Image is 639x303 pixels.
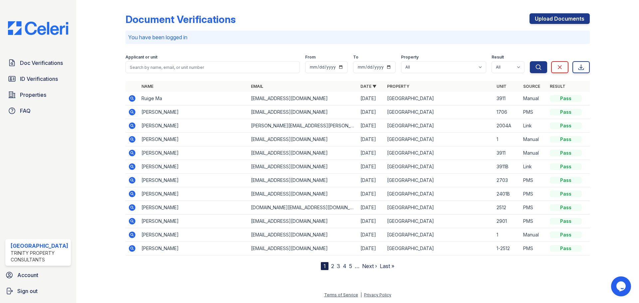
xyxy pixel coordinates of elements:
td: Manual [521,146,547,160]
td: [DATE] [358,105,384,119]
td: [GEOGRAPHIC_DATA] [384,119,494,133]
td: Link [521,160,547,174]
div: Pass [550,204,582,211]
div: | [360,292,362,297]
label: To [353,55,358,60]
td: [GEOGRAPHIC_DATA] [384,201,494,215]
p: You have been logged in [128,33,587,41]
a: ID Verifications [5,72,71,85]
td: [DOMAIN_NAME][EMAIL_ADDRESS][DOMAIN_NAME] [248,201,358,215]
td: [PERSON_NAME] [139,105,248,119]
td: [GEOGRAPHIC_DATA] [384,228,494,242]
label: From [305,55,316,60]
td: [DATE] [358,92,384,105]
label: Applicant or unit [125,55,157,60]
td: [EMAIL_ADDRESS][DOMAIN_NAME] [248,174,358,187]
input: Search by name, email, or unit number [125,61,300,73]
td: Ruige Ma [139,92,248,105]
span: Sign out [17,287,38,295]
div: Pass [550,245,582,252]
a: Unit [497,84,507,89]
td: PMS [521,187,547,201]
a: Last » [380,263,394,269]
td: [PERSON_NAME] [139,228,248,242]
label: Property [401,55,419,60]
div: Pass [550,231,582,238]
a: Terms of Service [324,292,358,297]
a: Property [387,84,409,89]
td: PMS [521,242,547,255]
div: Pass [550,163,582,170]
div: 1 [321,262,328,270]
td: [PERSON_NAME] [139,119,248,133]
td: [GEOGRAPHIC_DATA] [384,160,494,174]
a: 2 [331,263,334,269]
a: Name [141,84,153,89]
td: PMS [521,105,547,119]
div: Pass [550,150,582,156]
td: 1 [494,228,521,242]
a: Doc Verifications [5,56,71,70]
div: Trinity Property Consultants [11,250,68,263]
td: [DATE] [358,242,384,255]
td: PMS [521,174,547,187]
td: 2512 [494,201,521,215]
span: FAQ [20,107,31,115]
td: 1-2512 [494,242,521,255]
a: Email [251,84,263,89]
td: [EMAIL_ADDRESS][DOMAIN_NAME] [248,92,358,105]
iframe: chat widget [611,276,632,296]
a: FAQ [5,104,71,117]
td: [PERSON_NAME] [139,187,248,201]
td: 3911 [494,146,521,160]
td: [PERSON_NAME] [139,242,248,255]
a: 4 [343,263,346,269]
td: 3911B [494,160,521,174]
td: [PERSON_NAME] [139,133,248,146]
td: [GEOGRAPHIC_DATA] [384,174,494,187]
a: Account [3,268,74,282]
td: [PERSON_NAME] [139,160,248,174]
label: Result [492,55,504,60]
td: [GEOGRAPHIC_DATA] [384,105,494,119]
span: Properties [20,91,46,99]
td: 2401B [494,187,521,201]
a: Source [523,84,540,89]
span: Account [17,271,38,279]
td: [EMAIL_ADDRESS][DOMAIN_NAME] [248,215,358,228]
td: [DATE] [358,228,384,242]
td: [EMAIL_ADDRESS][DOMAIN_NAME] [248,187,358,201]
div: Pass [550,177,582,184]
img: CE_Logo_Blue-a8612792a0a2168367f1c8372b55b34899dd931a85d93a1a3d3e32e68fde9ad4.png [3,21,74,35]
a: Upload Documents [530,13,590,24]
td: [DATE] [358,201,384,215]
td: [GEOGRAPHIC_DATA] [384,133,494,146]
td: 2004A [494,119,521,133]
div: Pass [550,109,582,115]
td: [DATE] [358,215,384,228]
td: [GEOGRAPHIC_DATA] [384,146,494,160]
td: [EMAIL_ADDRESS][DOMAIN_NAME] [248,242,358,255]
a: 5 [349,263,352,269]
td: [EMAIL_ADDRESS][DOMAIN_NAME] [248,160,358,174]
a: Sign out [3,284,74,298]
td: [GEOGRAPHIC_DATA] [384,187,494,201]
td: PMS [521,215,547,228]
td: [DATE] [358,174,384,187]
a: Properties [5,88,71,101]
td: [DATE] [358,119,384,133]
td: [PERSON_NAME] [139,146,248,160]
td: 3911 [494,92,521,105]
a: Next › [362,263,377,269]
td: Manual [521,92,547,105]
span: ID Verifications [20,75,58,83]
td: Link [521,119,547,133]
td: 2703 [494,174,521,187]
td: [DATE] [358,160,384,174]
a: Date ▼ [360,84,376,89]
td: [GEOGRAPHIC_DATA] [384,215,494,228]
div: Pass [550,191,582,197]
td: Manual [521,228,547,242]
div: Pass [550,218,582,225]
span: … [355,262,359,270]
